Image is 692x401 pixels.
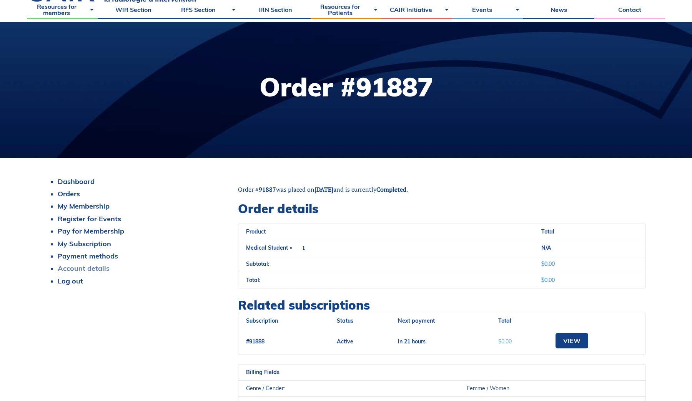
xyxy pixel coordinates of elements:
[246,317,278,324] span: Subscription
[259,74,433,100] h1: Order #91887
[58,252,118,260] a: Payment methods
[541,277,544,283] span: $
[329,329,390,355] td: Active
[246,244,288,251] a: Medical Student
[238,201,646,216] h2: Order details
[238,272,534,288] th: Total:
[534,240,645,256] td: N/A
[498,317,511,324] span: Total
[259,185,276,194] mark: 91887
[398,317,435,324] span: Next payment
[556,333,588,348] a: View
[238,185,646,194] p: Order # was placed on and is currently .
[534,224,645,240] th: Total
[58,277,83,285] a: Log out
[238,224,534,240] th: Product
[238,256,534,272] th: Subtotal:
[459,380,645,396] td: Femme / Women
[58,239,111,248] a: My Subscription
[58,202,110,210] a: My Membership
[246,338,264,345] a: View subscription number 91888
[58,177,95,186] a: Dashboard
[58,214,121,223] a: Register for Events
[337,317,353,324] span: Status
[289,244,307,251] strong: × 1
[390,329,491,355] td: In 21 hours
[498,338,512,345] span: 0.00
[58,189,80,198] a: Orders
[541,260,555,267] span: 0.00
[58,264,110,273] a: Account details
[238,298,646,312] h2: Related subscriptions
[58,227,124,235] a: Pay for Membership
[541,260,544,267] span: $
[541,277,555,283] span: 0.00
[238,380,459,396] td: Genre / Gender:
[376,185,406,194] mark: Completed
[498,338,501,345] span: $
[314,185,333,194] mark: [DATE]
[238,365,645,380] th: Billing Fields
